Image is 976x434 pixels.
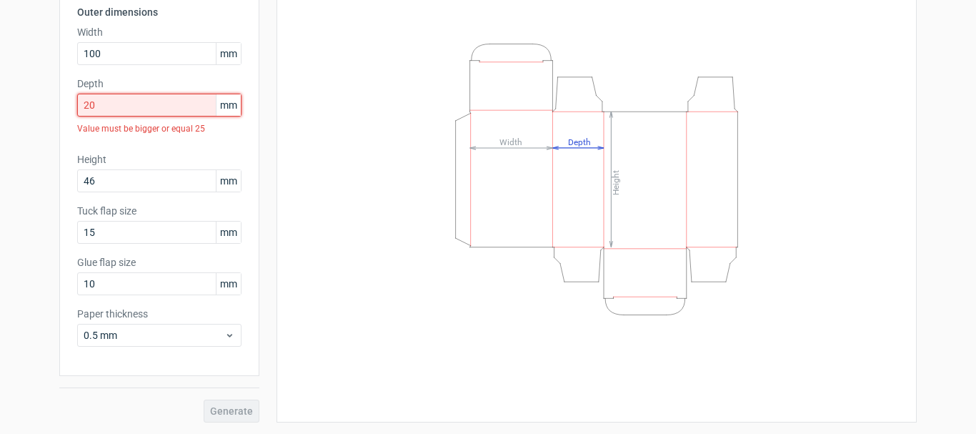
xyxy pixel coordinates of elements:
span: 0.5 mm [84,328,224,342]
span: mm [216,222,241,243]
span: mm [216,94,241,116]
span: mm [216,273,241,295]
label: Tuck flap size [77,204,241,218]
div: Value must be bigger or equal 25 [77,117,241,141]
label: Width [77,25,241,39]
label: Depth [77,77,241,91]
tspan: Width [499,137,522,147]
tspan: Depth [568,137,591,147]
label: Paper thickness [77,307,241,321]
span: mm [216,170,241,192]
tspan: Height [611,169,621,194]
h3: Outer dimensions [77,5,241,19]
span: mm [216,43,241,64]
label: Height [77,152,241,167]
label: Glue flap size [77,255,241,270]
